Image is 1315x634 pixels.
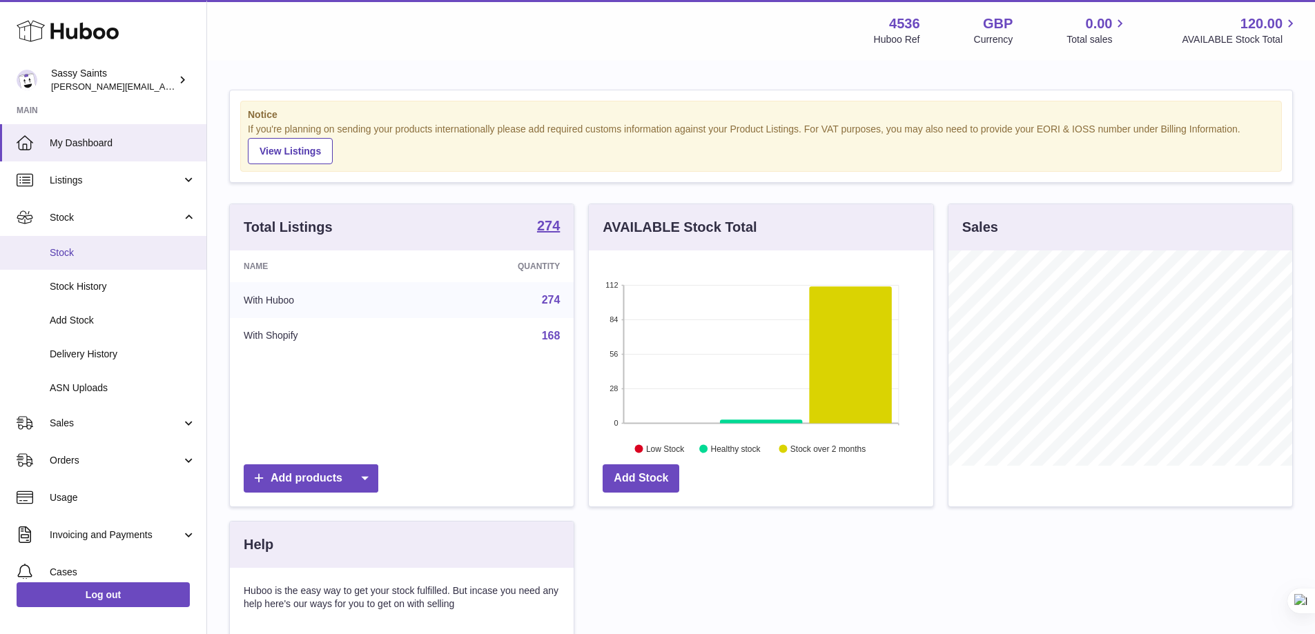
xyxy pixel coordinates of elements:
[614,419,618,427] text: 0
[537,219,560,232] strong: 274
[603,218,757,237] h3: AVAILABLE Stock Total
[1066,14,1128,46] a: 0.00 Total sales
[50,174,182,187] span: Listings
[244,218,333,237] h3: Total Listings
[603,464,679,493] a: Add Stock
[1086,14,1113,33] span: 0.00
[646,444,685,453] text: Low Stock
[50,491,196,504] span: Usage
[17,70,37,90] img: ramey@sassysaints.com
[889,14,920,33] strong: 4536
[50,382,196,395] span: ASN Uploads
[50,566,196,579] span: Cases
[50,246,196,259] span: Stock
[711,444,761,453] text: Healthy stock
[542,294,561,306] a: 274
[50,528,182,542] span: Invoicing and Payments
[50,417,182,430] span: Sales
[1240,14,1283,33] span: 120.00
[983,14,1013,33] strong: GBP
[50,454,182,467] span: Orders
[248,138,333,164] a: View Listings
[50,348,196,361] span: Delivery History
[51,81,277,92] span: [PERSON_NAME][EMAIL_ADDRESS][DOMAIN_NAME]
[244,464,378,493] a: Add products
[50,137,196,150] span: My Dashboard
[610,315,618,324] text: 84
[605,281,618,289] text: 112
[1182,33,1298,46] span: AVAILABLE Stock Total
[50,211,182,224] span: Stock
[542,330,561,341] a: 168
[244,584,560,611] p: Huboo is the easy way to get your stock fulfilled. But incase you need any help here's our ways f...
[17,582,190,607] a: Log out
[974,33,1013,46] div: Currency
[610,384,618,393] text: 28
[50,314,196,327] span: Add Stock
[244,535,273,554] h3: Help
[50,280,196,293] span: Stock History
[230,282,416,318] td: With Huboo
[416,250,574,282] th: Quantity
[230,250,416,282] th: Name
[610,350,618,358] text: 56
[248,123,1274,164] div: If you're planning on sending your products internationally please add required customs informati...
[248,108,1274,121] strong: Notice
[1066,33,1128,46] span: Total sales
[230,318,416,354] td: With Shopify
[1182,14,1298,46] a: 120.00 AVAILABLE Stock Total
[874,33,920,46] div: Huboo Ref
[51,67,175,93] div: Sassy Saints
[537,219,560,235] a: 274
[790,444,866,453] text: Stock over 2 months
[962,218,998,237] h3: Sales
